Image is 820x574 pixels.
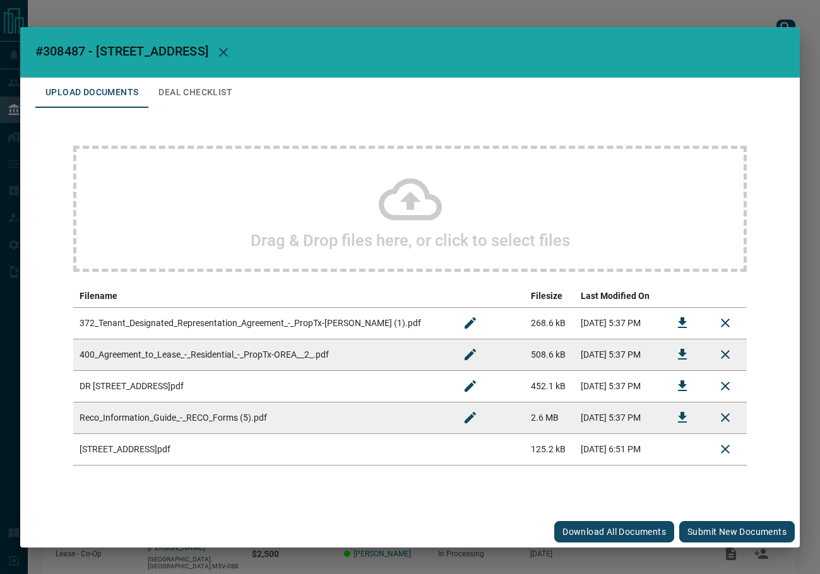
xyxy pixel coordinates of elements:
[35,78,148,108] button: Upload Documents
[73,370,449,402] td: DR [STREET_ADDRESS]pdf
[667,371,698,401] button: Download
[574,307,661,339] td: [DATE] 5:37 PM
[73,402,449,433] td: Reco_Information_Guide_-_RECO_Forms (5).pdf
[73,284,449,308] th: Filename
[667,308,698,338] button: Download
[455,402,485,433] button: Rename
[574,433,661,465] td: [DATE] 6:51 PM
[525,402,575,433] td: 2.6 MB
[554,521,674,542] button: Download All Documents
[455,339,485,370] button: Rename
[574,402,661,433] td: [DATE] 5:37 PM
[73,146,747,272] div: Drag & Drop files here, or click to select files
[710,371,740,401] button: Remove File
[661,284,704,308] th: download action column
[710,339,740,370] button: Remove File
[667,339,698,370] button: Download
[574,284,661,308] th: Last Modified On
[710,402,740,433] button: Remove File
[667,402,698,433] button: Download
[525,307,575,339] td: 268.6 kB
[449,284,525,308] th: edit column
[35,44,208,59] span: #308487 - [STREET_ADDRESS]
[525,370,575,402] td: 452.1 kB
[574,370,661,402] td: [DATE] 5:37 PM
[455,308,485,338] button: Rename
[574,339,661,370] td: [DATE] 5:37 PM
[251,231,570,250] h2: Drag & Drop files here, or click to select files
[73,307,449,339] td: 372_Tenant_Designated_Representation_Agreement_-_PropTx-[PERSON_NAME] (1).pdf
[73,339,449,370] td: 400_Agreement_to_Lease_-_Residential_-_PropTx-OREA__2_.pdf
[525,433,575,465] td: 125.2 kB
[704,284,747,308] th: delete file action column
[455,371,485,401] button: Rename
[710,308,740,338] button: Remove File
[148,78,242,108] button: Deal Checklist
[710,434,740,464] button: Delete
[679,521,795,542] button: Submit new documents
[73,433,449,465] td: [STREET_ADDRESS]pdf
[525,339,575,370] td: 508.6 kB
[525,284,575,308] th: Filesize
